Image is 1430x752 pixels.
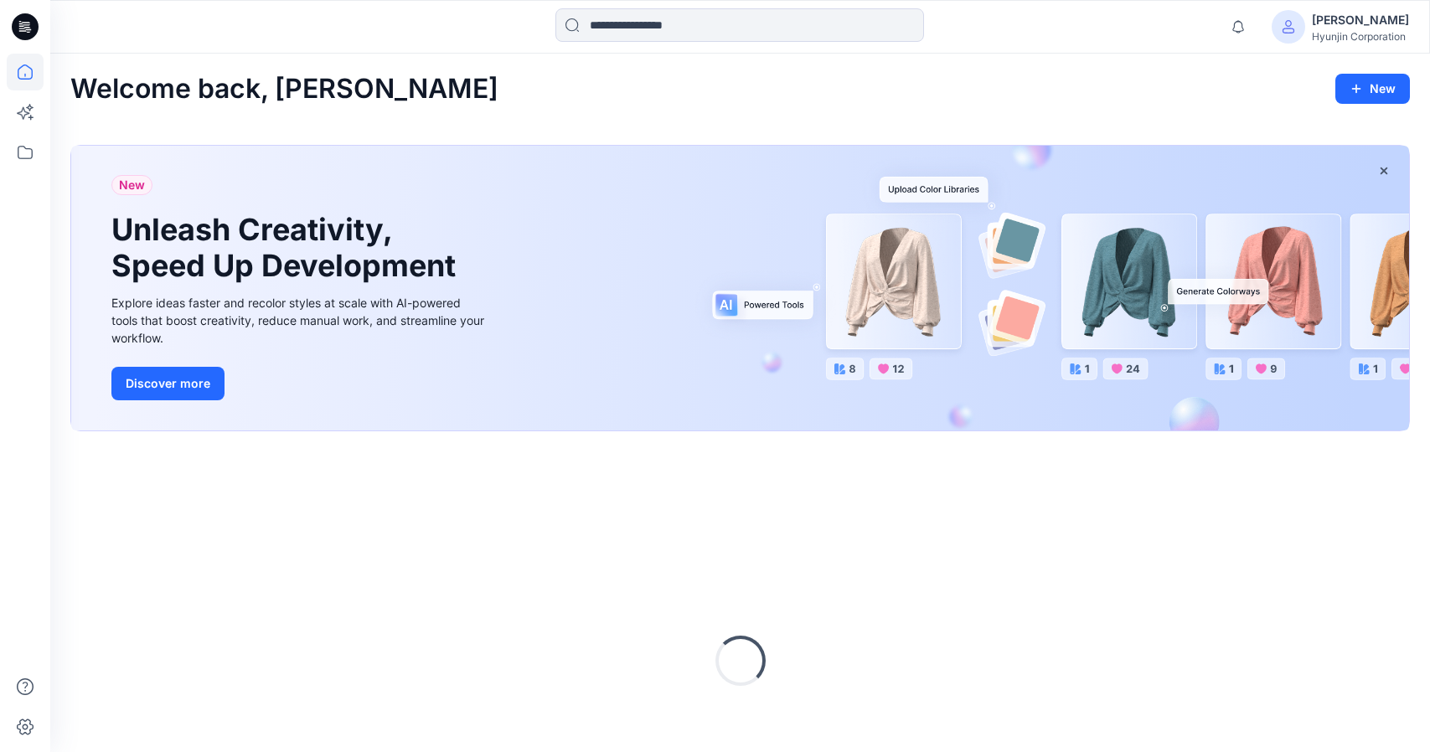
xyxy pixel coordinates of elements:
[111,294,488,347] div: Explore ideas faster and recolor styles at scale with AI-powered tools that boost creativity, red...
[111,367,488,400] a: Discover more
[1312,30,1409,43] div: Hyunjin Corporation
[1282,20,1295,33] svg: avatar
[111,367,225,400] button: Discover more
[1312,10,1409,30] div: [PERSON_NAME]
[1335,74,1410,104] button: New
[111,212,463,284] h1: Unleash Creativity, Speed Up Development
[119,175,145,195] span: New
[70,74,498,105] h2: Welcome back, [PERSON_NAME]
